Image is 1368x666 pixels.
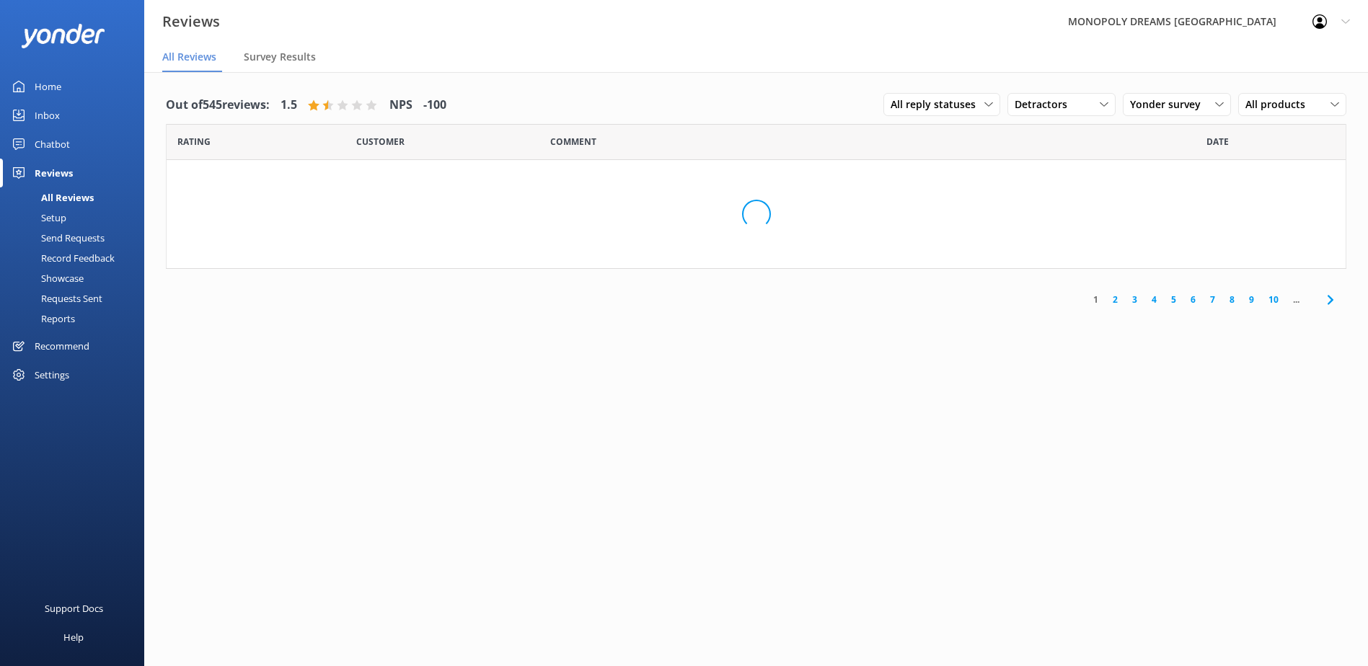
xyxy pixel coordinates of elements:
[1245,97,1314,112] span: All products
[9,248,144,268] a: Record Feedback
[35,130,70,159] div: Chatbot
[1222,293,1242,306] a: 8
[166,96,270,115] h4: Out of 545 reviews:
[9,228,105,248] div: Send Requests
[9,208,66,228] div: Setup
[35,101,60,130] div: Inbox
[1125,293,1144,306] a: 3
[550,135,596,148] span: Question
[1206,135,1229,148] span: Date
[9,228,144,248] a: Send Requests
[1242,293,1261,306] a: 9
[63,623,84,652] div: Help
[45,594,103,623] div: Support Docs
[9,268,144,288] a: Showcase
[1203,293,1222,306] a: 7
[1164,293,1183,306] a: 5
[1286,293,1307,306] span: ...
[22,24,105,48] img: yonder-white-logo.png
[177,135,211,148] span: Date
[1144,293,1164,306] a: 4
[9,248,115,268] div: Record Feedback
[162,50,216,64] span: All Reviews
[35,72,61,101] div: Home
[356,135,405,148] span: Date
[9,268,84,288] div: Showcase
[891,97,984,112] span: All reply statuses
[9,187,144,208] a: All Reviews
[162,10,220,33] h3: Reviews
[35,360,69,389] div: Settings
[9,308,144,329] a: Reports
[423,96,446,115] h4: -100
[1015,97,1076,112] span: Detractors
[281,96,297,115] h4: 1.5
[9,187,94,208] div: All Reviews
[35,332,89,360] div: Recommend
[1183,293,1203,306] a: 6
[35,159,73,187] div: Reviews
[244,50,316,64] span: Survey Results
[389,96,412,115] h4: NPS
[9,288,144,308] a: Requests Sent
[1106,293,1125,306] a: 2
[1261,293,1286,306] a: 10
[9,288,102,308] div: Requests Sent
[9,208,144,228] a: Setup
[1086,293,1106,306] a: 1
[1130,97,1209,112] span: Yonder survey
[9,308,75,329] div: Reports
